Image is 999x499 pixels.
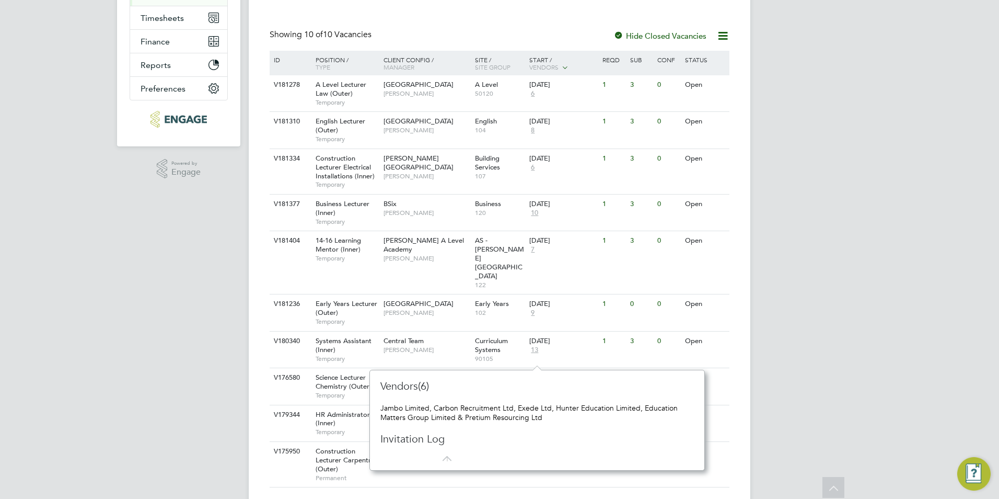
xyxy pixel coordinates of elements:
[529,200,597,209] div: [DATE]
[384,63,414,71] span: Manager
[529,337,597,346] div: [DATE]
[600,294,627,314] div: 1
[628,332,655,351] div: 3
[529,163,536,172] span: 6
[271,405,308,425] div: V179344
[271,231,308,251] div: V181404
[130,111,228,128] a: Go to home page
[682,75,728,95] div: Open
[316,474,378,482] span: Permanent
[316,317,378,326] span: Temporary
[141,60,171,70] span: Reports
[475,89,525,98] span: 50120
[308,51,381,76] div: Position /
[628,112,655,131] div: 3
[529,63,559,71] span: Vendors
[380,432,563,446] h3: Invitation Log
[529,209,540,218] span: 10
[316,63,330,71] span: Type
[384,346,470,354] span: [PERSON_NAME]
[682,195,728,214] div: Open
[682,405,728,425] div: Open
[304,29,371,40] span: 10 Vacancies
[475,80,498,89] span: A Level
[141,37,170,47] span: Finance
[475,199,501,208] span: Business
[316,355,378,363] span: Temporary
[141,84,185,94] span: Preferences
[655,75,682,95] div: 0
[475,336,508,354] span: Curriculum Systems
[316,391,378,400] span: Temporary
[316,447,375,473] span: Construction Lecturer Carpentry (Outer)
[384,209,470,217] span: [PERSON_NAME]
[628,51,655,69] div: Sub
[475,281,525,289] span: 122
[628,231,655,251] div: 3
[529,126,536,135] span: 8
[316,154,375,180] span: Construction Lecturer Electrical Installations (Inner)
[613,31,706,41] label: Hide Closed Vacancies
[271,442,308,461] div: V175950
[384,154,454,172] span: [PERSON_NAME][GEOGRAPHIC_DATA]
[475,299,509,308] span: Early Years
[600,75,627,95] div: 1
[381,51,472,76] div: Client Config /
[130,30,227,53] button: Finance
[475,209,525,217] span: 120
[475,236,524,280] span: AS - [PERSON_NAME][GEOGRAPHIC_DATA]
[472,51,527,76] div: Site /
[529,300,597,309] div: [DATE]
[316,336,371,354] span: Systems Assistant (Inner)
[304,29,323,40] span: 10 of
[316,80,366,98] span: A Level Lecturer Law (Outer)
[655,332,682,351] div: 0
[271,149,308,168] div: V181334
[682,149,728,168] div: Open
[475,172,525,180] span: 107
[384,299,454,308] span: [GEOGRAPHIC_DATA]
[655,294,682,314] div: 0
[380,379,563,393] h3: Vendors(6)
[384,309,470,317] span: [PERSON_NAME]
[380,403,694,422] div: Jambo Limited, Carbon Recruitment Ltd, Exede Ltd, Hunter Education Limited, Education Matters Gro...
[316,428,378,436] span: Temporary
[316,236,361,254] span: 14-16 Learning Mentor (Inner)
[157,159,201,179] a: Powered byEngage
[682,332,728,351] div: Open
[529,154,597,163] div: [DATE]
[316,218,378,226] span: Temporary
[628,75,655,95] div: 3
[529,81,597,89] div: [DATE]
[682,368,728,388] div: Open
[655,51,682,69] div: Conf
[384,172,470,180] span: [PERSON_NAME]
[600,231,627,251] div: 1
[384,89,470,98] span: [PERSON_NAME]
[141,13,184,23] span: Timesheets
[171,168,201,177] span: Engage
[600,195,627,214] div: 1
[600,51,627,69] div: Reqd
[271,112,308,131] div: V181310
[271,75,308,95] div: V181278
[384,126,470,134] span: [PERSON_NAME]
[271,332,308,351] div: V180340
[316,410,370,428] span: HR Administrator (Inner)
[655,195,682,214] div: 0
[130,53,227,76] button: Reports
[475,117,497,126] span: English
[475,355,525,363] span: 90105
[527,51,600,77] div: Start /
[600,112,627,131] div: 1
[150,111,206,128] img: carbonrecruitment-logo-retina.png
[600,332,627,351] div: 1
[316,98,378,107] span: Temporary
[316,299,377,317] span: Early Years Lecturer (Outer)
[628,149,655,168] div: 3
[600,368,627,388] div: 0
[475,63,510,71] span: Site Group
[316,135,378,143] span: Temporary
[475,309,525,317] span: 102
[682,51,728,69] div: Status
